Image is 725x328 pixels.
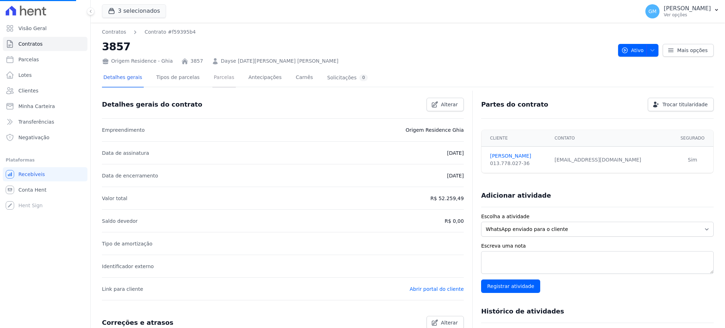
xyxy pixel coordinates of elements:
a: Recebíveis [3,167,87,181]
h3: Partes do contrato [481,100,548,109]
p: R$ 0,00 [445,217,464,225]
a: Parcelas [3,52,87,67]
nav: Breadcrumb [102,28,612,36]
p: R$ 52.259,49 [430,194,464,203]
a: Carnês [294,69,314,87]
span: Transferências [18,118,54,125]
label: Escolha a atividade [481,213,714,220]
a: Abrir portal do cliente [410,286,464,292]
nav: Breadcrumb [102,28,196,36]
a: Contratos [102,28,126,36]
a: Solicitações0 [326,69,369,87]
div: Solicitações [327,74,368,81]
span: GM [649,9,657,14]
span: Alterar [441,319,458,326]
a: 3857 [190,57,203,65]
div: 013.778.027-36 [490,160,546,167]
p: [PERSON_NAME] [664,5,711,12]
a: Trocar titularidade [648,98,714,111]
h3: Histórico de atividades [481,307,564,316]
button: Ativo [618,44,659,57]
span: Visão Geral [18,25,47,32]
label: Escreva uma nota [481,242,714,250]
span: Minha Carteira [18,103,55,110]
p: Data de encerramento [102,171,158,180]
a: Antecipações [247,69,283,87]
span: Trocar titularidade [662,101,708,108]
p: [DATE] [447,171,464,180]
a: Negativação [3,130,87,145]
p: Ver opções [664,12,711,18]
a: Clientes [3,84,87,98]
input: Registrar atividade [481,279,540,293]
h3: Adicionar atividade [481,191,551,200]
a: Visão Geral [3,21,87,35]
p: Origem Residence Ghia [406,126,464,134]
a: Detalhes gerais [102,69,144,87]
span: Lotes [18,72,32,79]
td: Sim [672,147,713,173]
span: Recebíveis [18,171,45,178]
a: Parcelas [212,69,236,87]
th: Cliente [481,130,550,147]
p: Empreendimento [102,126,145,134]
a: Dayse [DATE][PERSON_NAME] [PERSON_NAME] [221,57,338,65]
p: Valor total [102,194,127,203]
button: 3 selecionados [102,4,166,18]
span: Clientes [18,87,38,94]
h3: Detalhes gerais do contrato [102,100,202,109]
span: Parcelas [18,56,39,63]
a: Contratos [3,37,87,51]
a: Contrato #f59395b4 [144,28,196,36]
span: Negativação [18,134,50,141]
a: Tipos de parcelas [155,69,201,87]
a: Conta Hent [3,183,87,197]
a: Mais opções [663,44,714,57]
span: Contratos [18,40,42,47]
p: Saldo devedor [102,217,138,225]
p: Data de assinatura [102,149,149,157]
p: Identificador externo [102,262,154,271]
div: 0 [359,74,368,81]
p: Tipo de amortização [102,239,153,248]
p: [DATE] [447,149,464,157]
span: Mais opções [677,47,708,54]
a: Lotes [3,68,87,82]
h2: 3857 [102,39,612,55]
p: Link para cliente [102,285,143,293]
th: Contato [550,130,672,147]
a: Minha Carteira [3,99,87,113]
button: GM [PERSON_NAME] Ver opções [640,1,725,21]
a: Transferências [3,115,87,129]
span: Alterar [441,101,458,108]
a: [PERSON_NAME] [490,152,546,160]
h3: Correções e atrasos [102,318,173,327]
a: Alterar [427,98,464,111]
div: [EMAIL_ADDRESS][DOMAIN_NAME] [555,156,668,164]
span: Ativo [621,44,644,57]
span: Conta Hent [18,186,46,193]
div: Plataformas [6,156,85,164]
div: Origem Residence - Ghia [102,57,173,65]
th: Segurado [672,130,713,147]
